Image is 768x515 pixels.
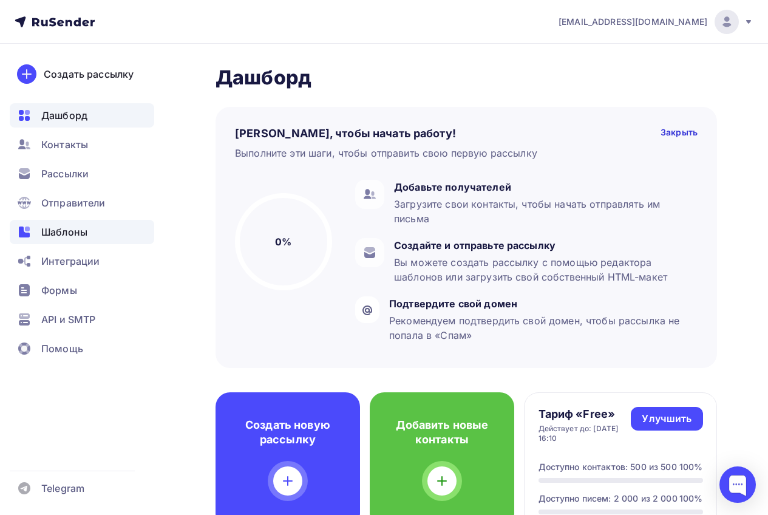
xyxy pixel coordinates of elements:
a: Рассылки [10,162,154,186]
span: [EMAIL_ADDRESS][DOMAIN_NAME] [559,16,707,28]
div: Создайте и отправьте рассылку [394,238,692,253]
h5: 0% [275,234,291,249]
div: Создать рассылку [44,67,134,81]
div: Вы можете создать рассылку с помощью редактора шаблонов или загрузить свой собственный HTML-макет [394,255,692,284]
div: Закрыть [661,126,698,141]
a: Формы [10,278,154,302]
div: Загрузите свои контакты, чтобы начать отправлять им письма [394,197,692,226]
span: Дашборд [41,108,87,123]
a: [EMAIL_ADDRESS][DOMAIN_NAME] [559,10,753,34]
div: Рекомендуем подтвердить свой домен, чтобы рассылка не попала в «Спам» [389,313,692,343]
span: Помощь [41,341,83,356]
a: Отправители [10,191,154,215]
div: Доступно писем: 2 000 из 2 000 [539,493,678,505]
div: Действует до: [DATE] 16:10 [539,424,631,443]
span: Отправители [41,196,106,210]
a: Контакты [10,132,154,157]
span: Telegram [41,481,84,496]
div: Улучшить [642,412,692,426]
div: 100% [679,461,703,473]
h4: Добавить новые контакты [389,418,495,447]
span: Шаблоны [41,225,87,239]
div: 100% [679,493,703,505]
div: Добавьте получателей [394,180,692,194]
div: Выполните эти шаги, чтобы отправить свою первую рассылку [235,146,537,160]
h4: [PERSON_NAME], чтобы начать работу! [235,126,456,141]
div: Подтвердите свой домен [389,296,692,311]
h4: Тариф «Free» [539,407,631,421]
h4: Создать новую рассылку [235,418,341,447]
span: Интеграции [41,254,100,268]
span: Рассылки [41,166,89,181]
div: Доступно контактов: 500 из 500 [539,461,677,473]
span: Формы [41,283,77,298]
a: Шаблоны [10,220,154,244]
span: Контакты [41,137,88,152]
span: API и SMTP [41,312,95,327]
h2: Дашборд [216,66,717,90]
a: Дашборд [10,103,154,128]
